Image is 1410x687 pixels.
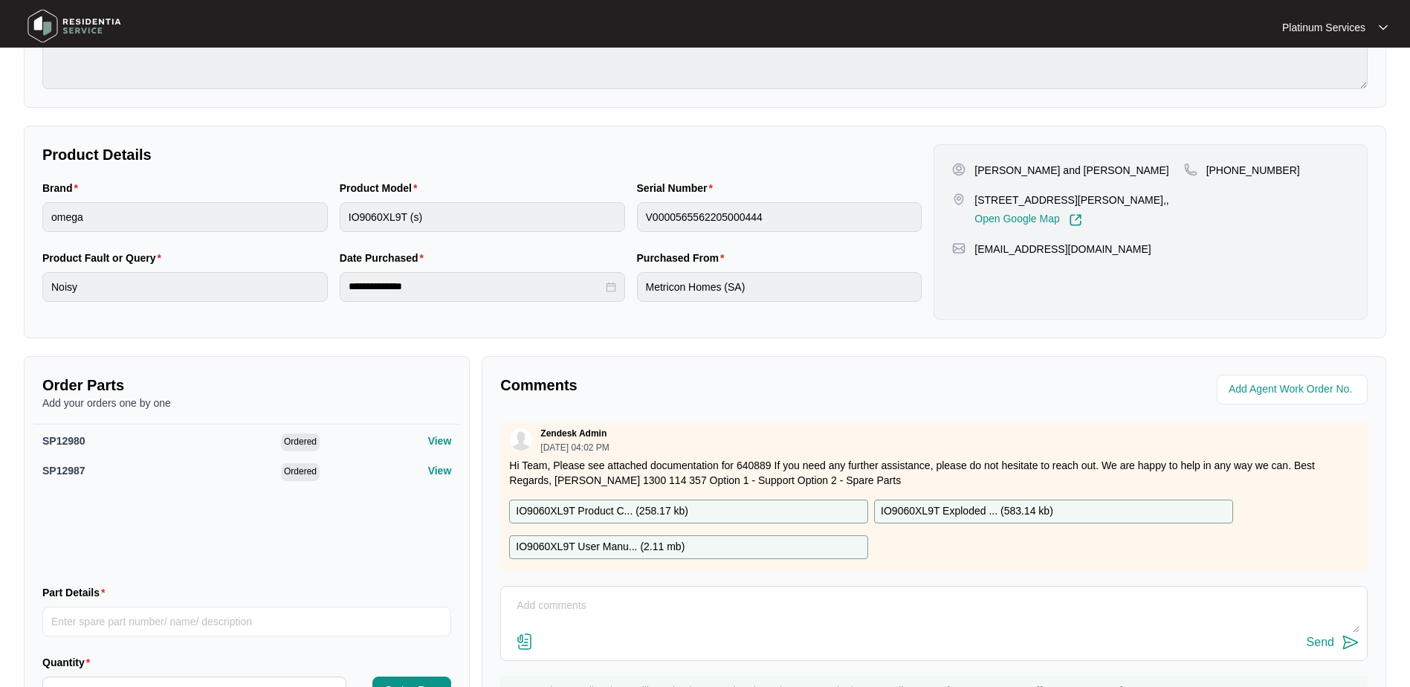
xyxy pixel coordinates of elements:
[340,251,430,265] label: Date Purchased
[42,585,111,600] label: Part Details
[42,396,451,410] p: Add your orders one by one
[42,144,922,165] p: Product Details
[881,503,1053,520] p: IO9060XL9T Exploded ... ( 583.14 kb )
[1206,163,1300,178] p: [PHONE_NUMBER]
[540,428,607,439] p: Zendesk Admin
[42,465,85,477] span: SP12987
[952,163,966,176] img: user-pin
[516,503,688,520] p: IO9060XL9T Product C... ( 258.17 kb )
[637,202,922,232] input: Serial Number
[974,242,1151,257] p: [EMAIL_ADDRESS][DOMAIN_NAME]
[516,633,534,651] img: file-attachment-doc.svg
[1184,163,1197,176] img: map-pin
[42,435,85,447] span: SP12980
[1282,20,1365,35] p: Platinum Services
[340,202,625,232] input: Product Model
[1069,213,1082,227] img: Link-External
[637,251,731,265] label: Purchased From
[22,4,126,48] img: residentia service logo
[42,202,328,232] input: Brand
[42,181,84,196] label: Brand
[1379,24,1388,31] img: dropdown arrow
[540,443,609,452] p: [DATE] 04:02 PM
[42,607,451,636] input: Part Details
[1342,633,1359,651] img: send-icon.svg
[1307,636,1334,649] div: Send
[974,193,1168,207] p: [STREET_ADDRESS][PERSON_NAME],,
[1307,633,1359,653] button: Send
[974,213,1081,227] a: Open Google Map
[428,433,452,448] p: View
[42,375,451,396] p: Order Parts
[42,655,96,670] label: Quantity
[516,539,685,555] p: IO9060XL9T User Manu... ( 2.11 mb )
[952,193,966,206] img: map-pin
[974,163,1168,178] p: [PERSON_NAME] and [PERSON_NAME]
[500,375,923,396] p: Comments
[509,458,1359,488] p: Hi Team, Please see attached documentation for 640889 If you need any further assistance, please ...
[428,463,452,478] p: View
[42,272,328,302] input: Product Fault or Query
[637,272,922,302] input: Purchased From
[510,428,532,451] img: user.svg
[281,433,320,451] span: Ordered
[281,463,320,481] span: Ordered
[952,242,966,255] img: map-pin
[340,181,424,196] label: Product Model
[349,279,603,294] input: Date Purchased
[42,251,167,265] label: Product Fault or Query
[1229,381,1359,399] input: Add Agent Work Order No.
[637,181,719,196] label: Serial Number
